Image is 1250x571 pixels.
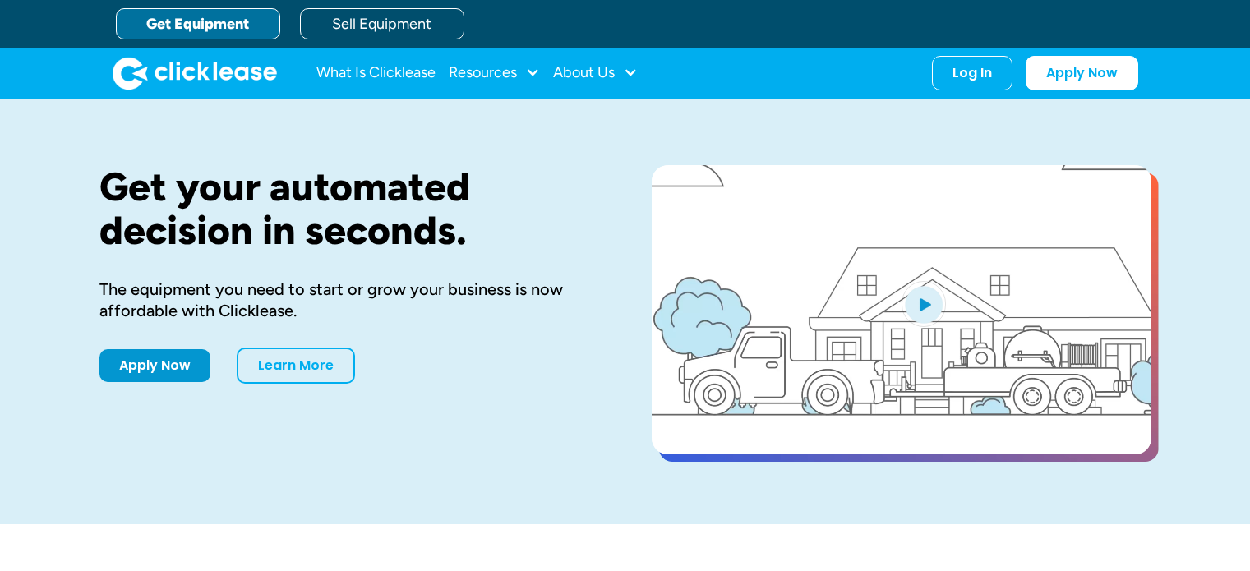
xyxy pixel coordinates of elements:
a: Get Equipment [116,8,280,39]
div: About Us [553,57,638,90]
a: open lightbox [652,165,1151,454]
a: Apply Now [99,349,210,382]
div: The equipment you need to start or grow your business is now affordable with Clicklease. [99,279,599,321]
a: Learn More [237,348,355,384]
img: Blue play button logo on a light blue circular background [902,281,946,327]
a: What Is Clicklease [316,57,436,90]
a: home [113,57,277,90]
div: Resources [449,57,540,90]
a: Sell Equipment [300,8,464,39]
img: Clicklease logo [113,57,277,90]
div: Log In [952,65,992,81]
h1: Get your automated decision in seconds. [99,165,599,252]
a: Apply Now [1026,56,1138,90]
